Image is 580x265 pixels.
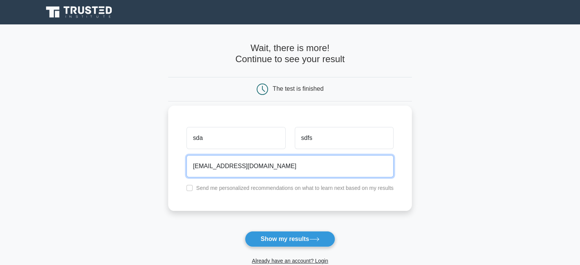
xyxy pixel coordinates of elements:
[168,43,412,65] h4: Wait, there is more! Continue to see your result
[273,85,323,92] div: The test is finished
[186,155,394,177] input: Email
[186,127,285,149] input: First name
[295,127,394,149] input: Last name
[196,185,394,191] label: Send me personalized recommendations on what to learn next based on my results
[252,258,328,264] a: Already have an account? Login
[245,231,335,247] button: Show my results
